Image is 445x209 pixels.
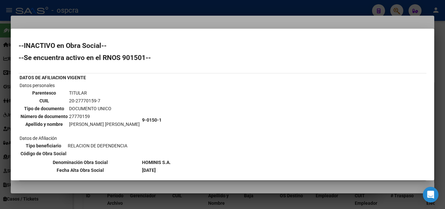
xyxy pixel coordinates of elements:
th: Tipo de documento [20,105,68,112]
td: RELACION DE DEPENDENCIA [67,142,128,149]
td: 27770159 [69,113,140,120]
td: Datos personales Datos de Afiliación [19,82,141,158]
b: [DATE] [142,168,156,173]
h2: --Se encuentra activo en el RNOS 901501-- [19,54,426,61]
td: DOCUMENTO UNICO [69,105,140,112]
b: 9-0150-1 [142,117,162,123]
th: Denominación Obra Social [19,159,141,166]
th: Fecha Alta Obra Social [19,167,141,174]
td: TITULAR [69,89,140,97]
div: Open Intercom Messenger [423,187,438,202]
td: 20-27770159-7 [69,97,140,104]
td: [PERSON_NAME] [PERSON_NAME] [69,121,140,128]
th: Tipo beneficiario [20,142,67,149]
th: Código de Obra Social [20,150,67,157]
th: Número de documento [20,113,68,120]
b: HOMINIS S.A. [142,160,171,165]
th: Apellido y nombre [20,121,68,128]
b: DATOS DE AFILIACION VIGENTE [20,75,86,80]
th: Parentesco [20,89,68,97]
th: CUIL [20,97,68,104]
h2: --INACTIVO en Obra Social-- [19,42,426,49]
